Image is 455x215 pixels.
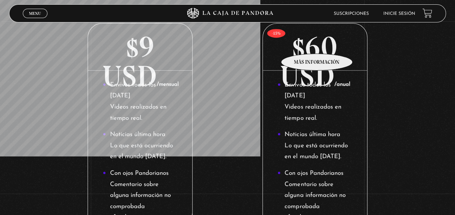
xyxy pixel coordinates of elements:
li: Envivos todos los [DATE] Videos realizados en tiempo real. [103,80,178,124]
p: $60 USD [263,24,367,71]
li: Noticias última hora Lo que está ocurriendo en el mundo [DATE]. [103,129,178,163]
p: $9 USD [88,24,192,71]
a: View your shopping cart [422,8,432,18]
a: Suscripciones [334,12,369,16]
li: Envivos todos los [DATE] Videos realizados en tiempo real. [277,80,352,124]
span: Menu [29,11,41,16]
li: Noticias última hora Lo que está ocurriendo en el mundo [DATE]. [277,129,352,163]
a: Inicie sesión [383,12,415,16]
span: Cerrar [27,17,44,22]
